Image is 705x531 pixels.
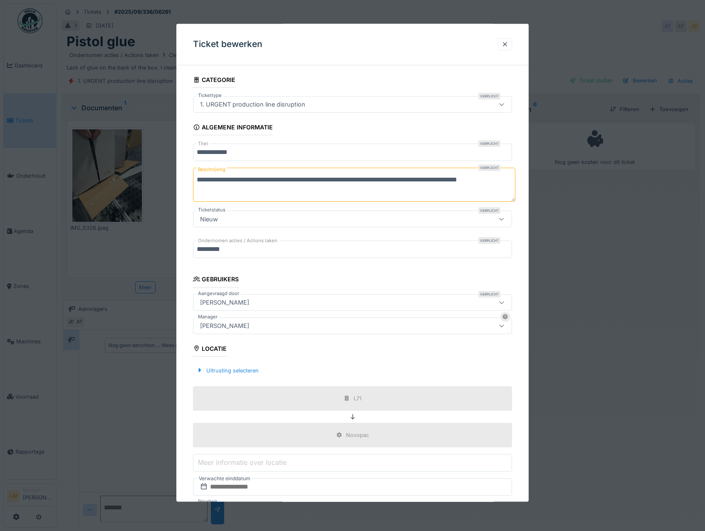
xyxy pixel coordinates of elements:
[478,291,500,298] div: Verplicht
[196,92,223,99] label: Tickettype
[197,215,221,224] div: Nieuw
[196,458,288,468] label: Meer informatie over locatie
[196,498,219,505] label: Prioriteit
[193,342,227,357] div: Locatie
[196,290,241,297] label: Aangevraagd door
[346,431,369,439] div: Novopac
[478,238,500,244] div: Verplicht
[193,74,236,88] div: Categorie
[193,365,262,376] div: Uitrusting selecteren
[196,238,279,245] label: Ondernomen acties / Actions taken
[193,122,273,136] div: Algemene informatie
[193,273,239,288] div: Gebruikers
[478,165,500,171] div: Verplicht
[478,141,500,147] div: Verplicht
[193,39,262,50] h3: Ticket bewerken
[197,321,252,330] div: [PERSON_NAME]
[478,93,500,100] div: Verplicht
[196,313,219,320] label: Manager
[198,474,251,483] label: Verwachte einddatum
[478,208,500,214] div: Verplicht
[196,141,210,148] label: Titel
[197,298,252,307] div: [PERSON_NAME]
[196,207,227,214] label: Ticketstatus
[196,165,227,175] label: Beschrijving
[197,100,309,109] div: 1. URGENT production line disruption
[354,395,361,402] div: L71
